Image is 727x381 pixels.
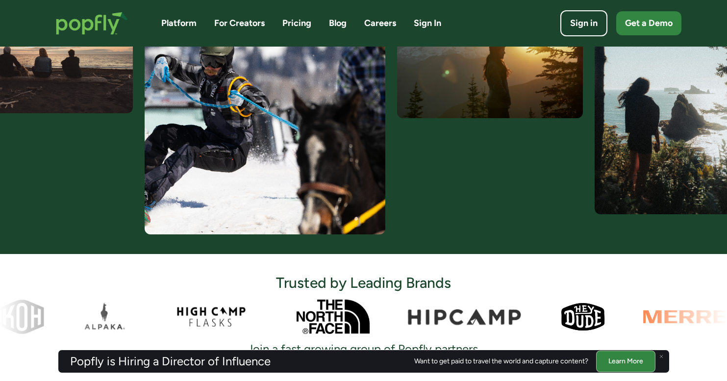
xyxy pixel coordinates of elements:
div: Want to get paid to travel the world and capture content? [414,357,588,365]
div: Get a Demo [625,17,673,29]
a: home [46,2,138,45]
h3: Trusted by Leading Brands [276,274,451,292]
div: Sign in [570,17,598,29]
a: Blog [329,17,347,29]
a: Get a Demo [616,11,681,35]
a: Careers [364,17,396,29]
a: For Creators [214,17,265,29]
a: Sign In [414,17,441,29]
a: Platform [161,17,197,29]
h3: Popfly is Hiring a Director of Influence [70,356,271,367]
a: Sign in [560,10,607,36]
a: Learn More [596,351,655,372]
div: Join a fast growing group of Popfly partners. [235,341,492,357]
a: Pricing [282,17,311,29]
